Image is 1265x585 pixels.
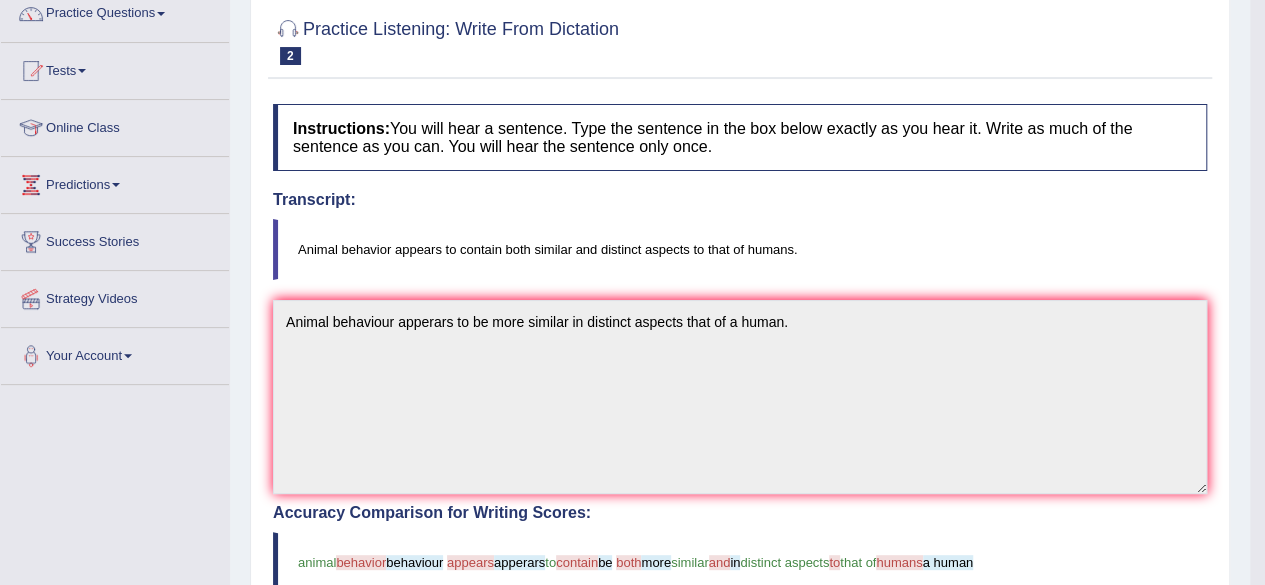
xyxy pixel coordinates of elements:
[616,555,641,570] span: both
[1,214,229,264] a: Success Stories
[273,15,619,65] h2: Practice Listening: Write From Dictation
[840,555,876,570] span: that of
[740,555,829,570] span: distinct aspects
[273,104,1207,171] h4: You will hear a sentence. Type the sentence in the box below exactly as you hear it. Write as muc...
[556,555,598,570] span: contain
[280,47,301,65] span: 2
[293,120,390,137] b: Instructions:
[1,43,229,93] a: Tests
[273,191,1207,209] h4: Transcript:
[1,271,229,321] a: Strategy Videos
[1,157,229,207] a: Predictions
[923,555,974,570] span: a human
[709,555,731,570] span: and
[876,555,922,570] span: humans
[273,504,1207,522] h4: Accuracy Comparison for Writing Scores:
[1,328,229,378] a: Your Account
[336,555,386,570] span: behavior
[273,219,1207,280] blockquote: Animal behavior appears to contain both similar and distinct aspects to that of humans.
[1,100,229,150] a: Online Class
[494,555,545,570] span: apperars
[298,555,336,570] span: animal
[730,555,740,570] span: in
[671,555,709,570] span: similar
[598,555,612,570] span: be
[545,555,556,570] span: to
[447,555,494,570] span: appears
[641,555,671,570] span: more
[829,555,840,570] span: to
[386,555,443,570] span: behaviour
